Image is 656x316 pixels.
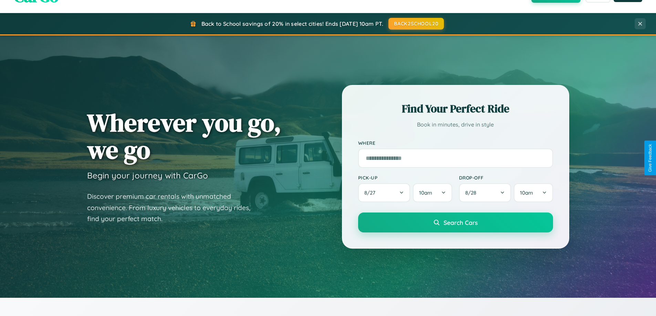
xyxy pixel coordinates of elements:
label: Drop-off [459,175,553,181]
button: Search Cars [358,213,553,232]
span: 8 / 27 [364,189,379,196]
p: Discover premium car rentals with unmatched convenience. From luxury vehicles to everyday rides, ... [87,191,259,225]
label: Pick-up [358,175,452,181]
button: 10am [413,183,452,202]
button: 10am [514,183,553,202]
label: Where [358,140,553,146]
h1: Wherever you go, we go [87,109,281,163]
p: Book in minutes, drive in style [358,120,553,130]
span: Back to School savings of 20% in select cities! Ends [DATE] 10am PT. [201,20,383,27]
button: 8/28 [459,183,511,202]
h3: Begin your journey with CarGo [87,170,208,181]
span: Search Cars [444,219,478,226]
span: 10am [520,189,533,196]
span: 10am [419,189,432,196]
span: 8 / 28 [465,189,480,196]
button: 8/27 [358,183,410,202]
h2: Find Your Perfect Ride [358,101,553,116]
button: BACK2SCHOOL20 [388,18,444,30]
div: Give Feedback [648,144,653,172]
